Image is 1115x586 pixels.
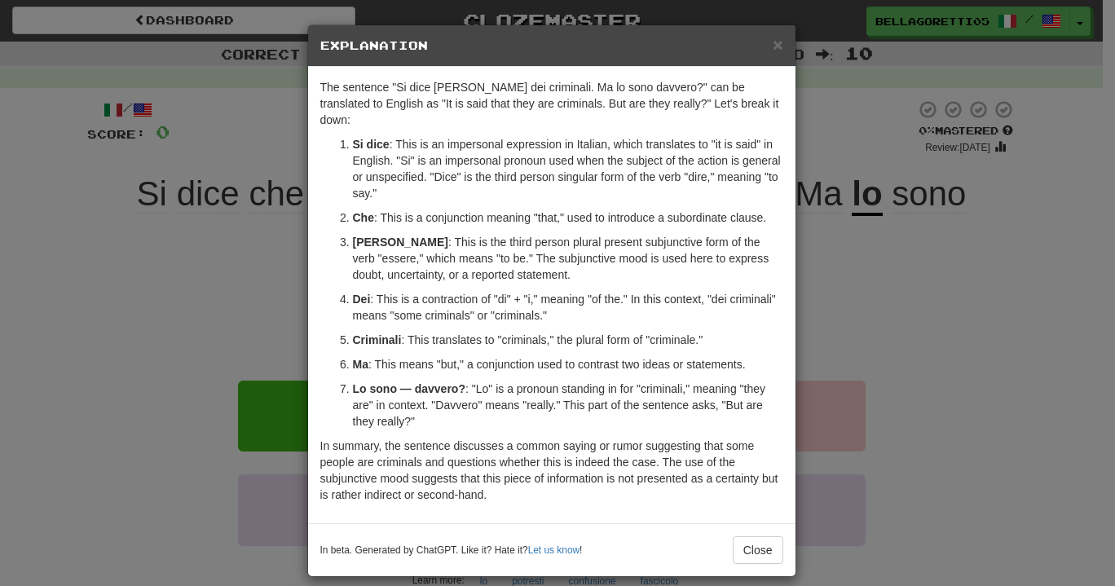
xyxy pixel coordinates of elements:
[353,382,465,395] strong: Lo sono — davvero?
[320,37,783,54] h5: Explanation
[353,381,783,430] p: : "Lo" is a pronoun standing in for "criminali," meaning "they are" in context. "Davvero" means "...
[773,35,782,54] span: ×
[353,209,783,226] p: : This is a conjunction meaning "that," used to introduce a subordinate clause.
[528,544,580,556] a: Let us know
[353,136,783,201] p: : This is an impersonal expression in Italian, which translates to "it is said" in English. "Si" ...
[353,236,448,249] strong: [PERSON_NAME]
[353,291,783,324] p: : This is a contraction of "di" + "i," meaning "of the." In this context, "dei criminali" means "...
[353,358,368,371] strong: Ma
[353,293,371,306] strong: Dei
[353,211,374,224] strong: Che
[320,79,783,128] p: The sentence "Si dice [PERSON_NAME] dei criminali. Ma lo sono davvero?" can be translated to Engl...
[353,356,783,372] p: : This means "but," a conjunction used to contrast two ideas or statements.
[320,438,783,503] p: In summary, the sentence discusses a common saying or rumor suggesting that some people are crimi...
[353,332,783,348] p: : This translates to "criminals," the plural form of "criminale."
[733,536,783,564] button: Close
[320,544,583,557] small: In beta. Generated by ChatGPT. Like it? Hate it? !
[353,234,783,283] p: : This is the third person plural present subjunctive form of the verb "essere," which means "to ...
[773,36,782,53] button: Close
[353,333,402,346] strong: Criminali
[353,138,390,151] strong: Si dice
